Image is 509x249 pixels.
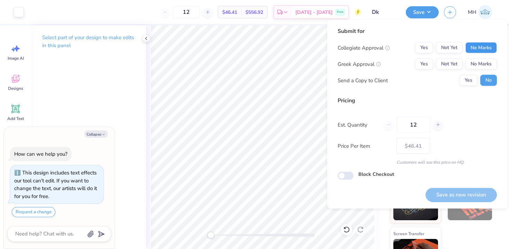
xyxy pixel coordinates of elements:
div: Send a Copy to Client [338,76,388,84]
button: Not Yet [436,42,463,53]
button: Collapse [84,130,108,138]
button: Request a change [12,207,55,217]
span: Designs [8,86,23,91]
div: Collegiate Approval [338,44,390,52]
div: Customers will see this price on HQ. [338,159,497,165]
div: Pricing [338,96,497,105]
span: [DATE] - [DATE] [295,9,333,16]
button: Yes [415,59,433,70]
a: MH [465,5,495,19]
button: No Marks [465,42,497,53]
div: Accessibility label [207,232,214,239]
div: Submit for [338,27,497,35]
button: No Marks [465,59,497,70]
button: No [480,75,497,86]
span: Add Text [7,116,24,121]
input: – – [173,6,200,18]
button: Not Yet [436,59,463,70]
span: Free [337,10,343,15]
input: Untitled Design [367,5,401,19]
span: Image AI [8,55,24,61]
label: Block Checkout [358,171,394,178]
input: – – [396,117,430,133]
button: Save [406,6,439,18]
button: Yes [415,42,433,53]
div: Greek Approval [338,60,381,68]
p: Select part of your design to make edits in this panel [42,34,135,50]
img: Mitra Hegde [478,5,492,19]
label: Price Per Item [338,142,391,150]
span: Screen Transfer [393,230,425,237]
button: Yes [459,75,477,86]
span: $46.41 [222,9,237,16]
span: $556.92 [245,9,263,16]
div: This design includes text effects our tool can't edit. If you want to change the text, our artist... [14,169,97,200]
div: How can we help you? [14,151,68,157]
span: MH [468,8,476,16]
label: Est. Quantity [338,121,379,129]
